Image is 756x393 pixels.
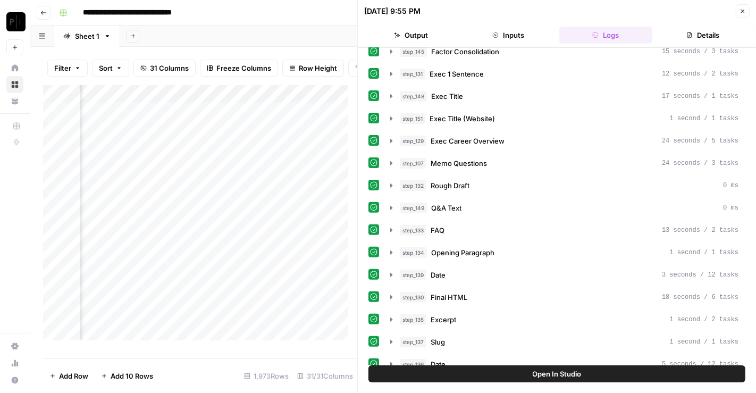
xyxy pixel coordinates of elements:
span: 31 Columns [150,63,189,73]
span: Add 10 Rows [111,371,153,381]
button: 31 Columns [133,60,196,77]
span: Filter [54,63,71,73]
span: 3 seconds / 12 tasks [662,270,738,280]
span: step_149 [400,203,427,213]
span: 5 seconds / 12 tasks [662,359,738,369]
a: Settings [6,338,23,355]
span: Row Height [299,63,337,73]
span: 24 seconds / 5 tasks [662,136,738,146]
span: Freeze Columns [216,63,271,73]
span: Date [431,270,446,280]
span: step_133 [400,225,426,236]
span: 0 ms [723,203,738,213]
span: step_151 [400,113,425,124]
a: Home [6,60,23,77]
button: Open In Studio [368,365,745,382]
button: Add Row [43,367,95,384]
a: Your Data [6,93,23,110]
button: Output [364,27,457,44]
button: Freeze Columns [200,60,278,77]
button: Inputs [461,27,555,44]
button: 1 second / 1 tasks [384,333,745,350]
div: Sheet 1 [75,31,99,41]
span: 1 second / 1 tasks [669,248,738,257]
img: Paragon (Prod) Logo [6,12,26,31]
a: Usage [6,355,23,372]
span: Date [431,359,446,370]
button: 1 second / 1 tasks [384,244,745,261]
span: Add Row [59,371,88,381]
span: 12 seconds / 2 tasks [662,69,738,79]
span: Open In Studio [533,369,582,379]
button: Filter [47,60,88,77]
span: Excerpt [431,314,456,325]
span: 1 second / 1 tasks [669,114,738,123]
div: 31/31 Columns [293,367,357,384]
button: 17 seconds / 1 tasks [384,88,745,105]
span: step_130 [400,292,426,303]
span: FAQ [431,225,444,236]
span: 13 seconds / 2 tasks [662,225,738,235]
span: step_134 [400,247,427,258]
button: Details [657,27,750,44]
button: Workspace: Paragon (Prod) [6,9,23,35]
span: Q&A Text [431,203,461,213]
button: 5 seconds / 12 tasks [384,356,745,373]
span: step_107 [400,158,426,169]
button: 24 seconds / 5 tasks [384,132,745,149]
span: step_132 [400,180,426,191]
span: Final HTML [431,292,467,303]
span: Opening Paragraph [431,247,494,258]
span: step_137 [400,337,426,347]
span: Sort [99,63,113,73]
span: 1 second / 1 tasks [669,337,738,347]
span: Factor Consolidation [431,46,499,57]
button: 1 second / 2 tasks [384,311,745,328]
button: Sort [92,60,129,77]
button: Row Height [282,60,344,77]
button: 12 seconds / 2 tasks [384,65,745,82]
span: step_131 [400,69,425,79]
button: Add 10 Rows [95,367,159,384]
span: 18 seconds / 6 tasks [662,292,738,302]
button: 18 seconds / 6 tasks [384,289,745,306]
button: Logs [559,27,652,44]
span: step_139 [400,270,426,280]
button: 0 ms [384,177,745,194]
span: Exec 1 Sentence [430,69,484,79]
span: 0 ms [723,181,738,190]
button: 15 seconds / 3 tasks [384,43,745,60]
div: 1,973 Rows [240,367,293,384]
span: Exec Title (Website) [430,113,495,124]
a: Browse [6,76,23,93]
span: step_135 [400,314,426,325]
button: 0 ms [384,199,745,216]
a: Sheet 1 [54,26,120,47]
span: Slug [431,337,445,347]
span: Rough Draft [431,180,469,191]
span: step_136 [400,359,426,370]
span: 24 seconds / 3 tasks [662,158,738,168]
div: [DATE] 9:55 PM [364,6,421,16]
button: Help + Support [6,372,23,389]
span: Exec Career Overview [431,136,505,146]
span: step_129 [400,136,426,146]
span: Exec Title [431,91,463,102]
span: 17 seconds / 1 tasks [662,91,738,101]
span: step_148 [400,91,427,102]
span: 1 second / 2 tasks [669,315,738,324]
span: 15 seconds / 3 tasks [662,47,738,56]
button: 24 seconds / 3 tasks [384,155,745,172]
button: 13 seconds / 2 tasks [384,222,745,239]
button: 1 second / 1 tasks [384,110,745,127]
span: Memo Questions [431,158,487,169]
button: 3 seconds / 12 tasks [384,266,745,283]
span: step_145 [400,46,427,57]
